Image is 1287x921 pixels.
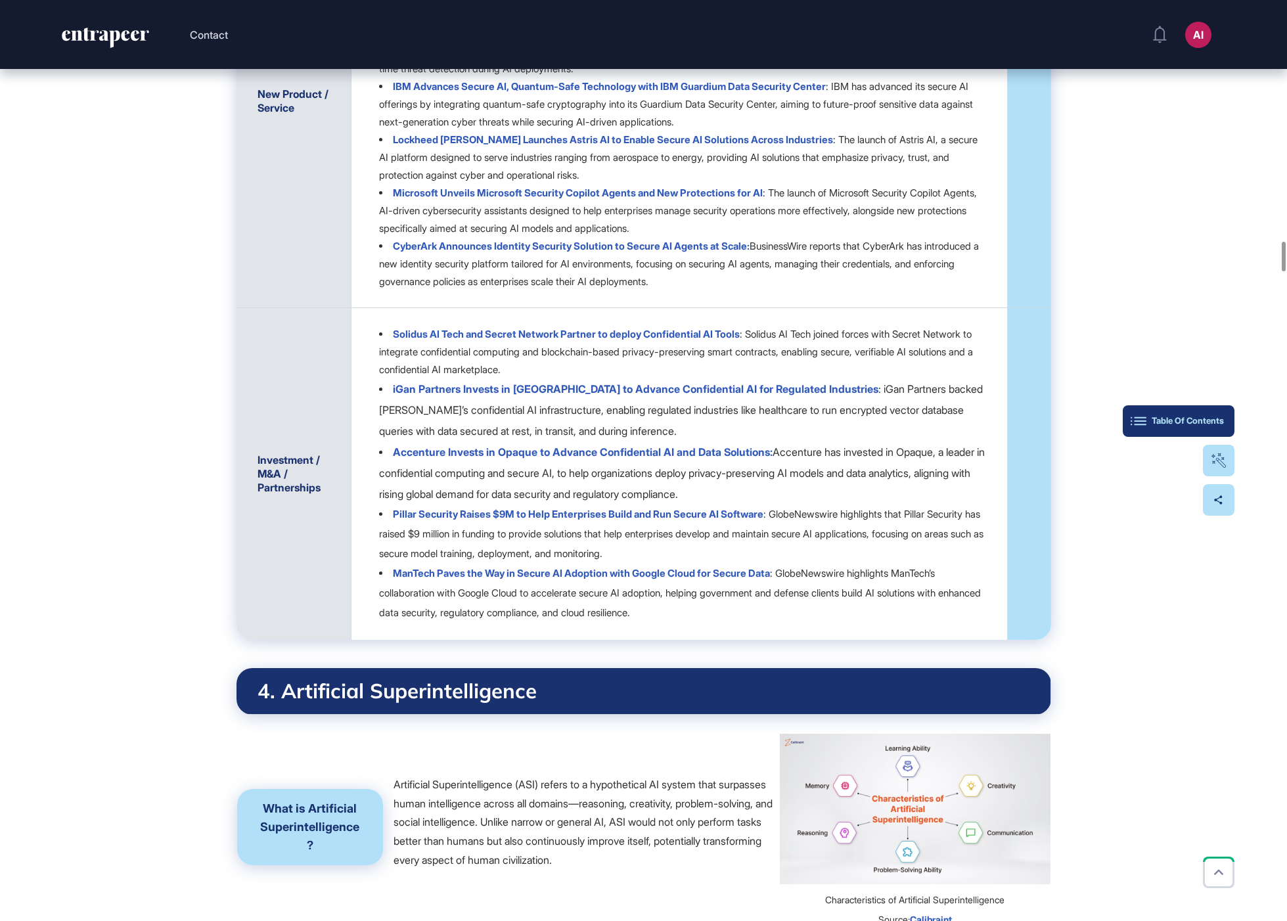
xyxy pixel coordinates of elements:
[379,184,986,237] li: : The launch of Microsoft Security Copilot Agents, AI-driven cybersecurity assistants designed to...
[258,87,328,114] span: New Product / Service
[60,28,150,53] a: entrapeer-logo
[190,26,228,43] button: Contact
[258,678,537,704] span: 4. Artificial Superintelligence
[393,80,826,93] a: IBM Advances Secure AI, Quantum-Safe Technology with IBM Guardium Data Security Center
[379,445,985,501] span: Accenture has invested in Opaque, a leader in confidential computing and secure AI, to help organ...
[393,240,750,252] a: CyberArk Announces Identity Security Solution to Secure AI Agents at Scale:
[260,801,359,852] span: What is Artificial Superintelligence?
[393,508,763,520] a: Pillar Security Raises $9M to Help Enterprises Build and Run Secure AI Software
[1185,22,1211,48] button: AI
[379,382,983,438] span: : iGan Partners backed [PERSON_NAME]’s confidential AI infrastructure, enabling regulated industr...
[1123,405,1234,437] button: Table Of Contents
[393,328,740,340] a: Solidus AI Tech and Secret Network Partner to deploy Confidential AI Tools
[393,382,878,395] a: iGan Partners Invests in [GEOGRAPHIC_DATA] to Advance Confidential AI for Regulated Industries
[393,567,770,579] a: ManTech Paves the Way in Secure AI Adoption with Google Cloud for Secure Data
[379,564,986,623] li: : GlobeNewswire highlights ManTech’s collaboration with Google Cloud to accelerate secure AI adop...
[379,325,986,378] li: : Solidus AI Tech joined forces with Secret Network to integrate confidential computing and block...
[394,775,779,870] p: Artificial Superintelligence (ASI) refers to a hypothetical AI system that surpasses human intell...
[393,133,833,146] a: Lockheed [PERSON_NAME] Launches Astris AI to Enable Secure AI Solutions Across Industries
[393,446,773,459] a: Accenture Invests in Opaque to Advance Confidential AI and Data Solutions:
[1133,416,1224,426] div: Table Of Contents
[379,131,986,184] li: : The launch of Astris AI, a secure AI platform designed to serve industries ranging from aerospa...
[379,237,986,290] li: BusinessWire reports that CyberArk has introduced a new identity security platform tailored for A...
[379,78,986,131] li: : IBM has advanced its secure AI offerings by integrating quantum-safe cryptography into its Guar...
[393,187,763,199] a: Microsoft Unveils Microsoft Security Copilot Agents and New Protections for AI
[258,453,321,494] span: Investment / M&A / Partnerships
[379,505,986,564] li: : GlobeNewswire highlights that Pillar Security has raised $9 million in funding to provide solut...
